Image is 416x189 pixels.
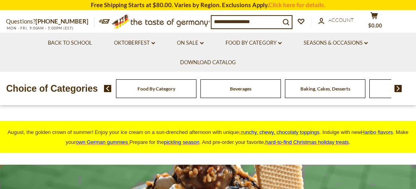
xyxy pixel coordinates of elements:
a: own German gummies. [76,139,129,145]
a: pickling season [164,139,199,145]
a: Account [318,16,354,25]
a: Haribo flavors [361,129,393,135]
a: On Sale [177,39,204,47]
a: Seasons & Occasions [304,39,368,47]
img: next arrow [394,85,402,92]
a: crunchy, chewy, chocolaty toppings [239,129,320,135]
a: Food By Category [137,86,175,92]
span: own German gummies [76,139,128,145]
a: Click here for details. [269,1,325,8]
a: Download Catalog [180,58,236,67]
span: . [265,139,350,145]
span: runchy, chewy, chocolaty toppings [241,129,320,135]
a: Food By Category [226,39,282,47]
span: August, the golden crown of summer! Enjoy your ice cream on a sun-drenched afternoon with unique ... [8,129,408,145]
a: Oktoberfest [114,39,155,47]
span: Account [328,17,354,23]
a: Beverages [230,86,251,92]
a: hard-to-find Christmas holiday treats [265,139,349,145]
a: [PHONE_NUMBER] [35,18,88,25]
span: $0.00 [368,22,382,29]
button: $0.00 [362,12,386,32]
p: Questions? [6,16,94,27]
span: MON - FRI, 9:00AM - 5:00PM (EST) [6,26,74,30]
a: Baking, Cakes, Desserts [300,86,350,92]
a: Back to School [48,39,92,47]
img: previous arrow [104,85,112,92]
